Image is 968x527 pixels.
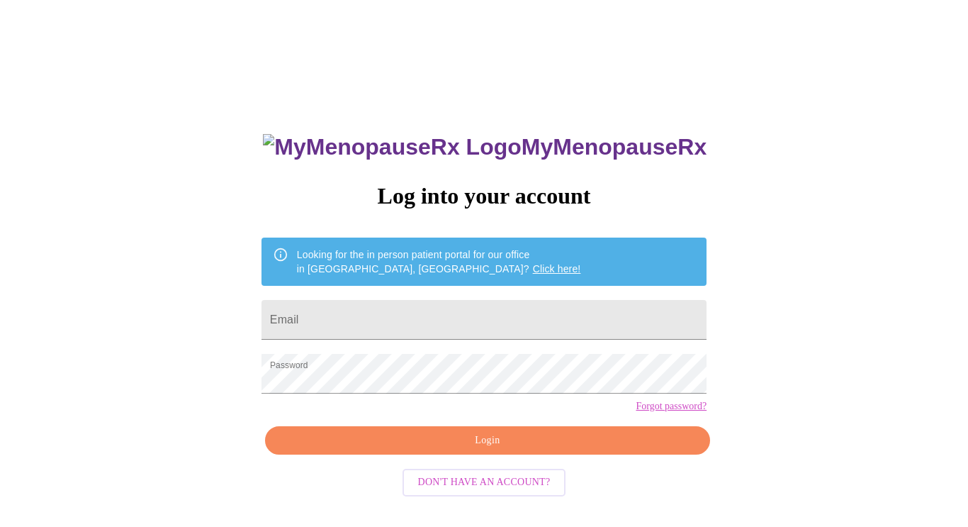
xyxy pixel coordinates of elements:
h3: Log into your account [261,183,707,209]
span: Don't have an account? [418,474,551,492]
img: MyMenopauseRx Logo [263,134,521,160]
a: Don't have an account? [399,475,570,487]
button: Login [265,426,710,455]
div: Looking for the in person patient portal for our office in [GEOGRAPHIC_DATA], [GEOGRAPHIC_DATA]? [297,242,581,282]
a: Click here! [533,263,581,274]
a: Forgot password? [636,401,707,412]
span: Login [281,432,694,450]
button: Don't have an account? [403,469,566,497]
h3: MyMenopauseRx [263,134,707,160]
